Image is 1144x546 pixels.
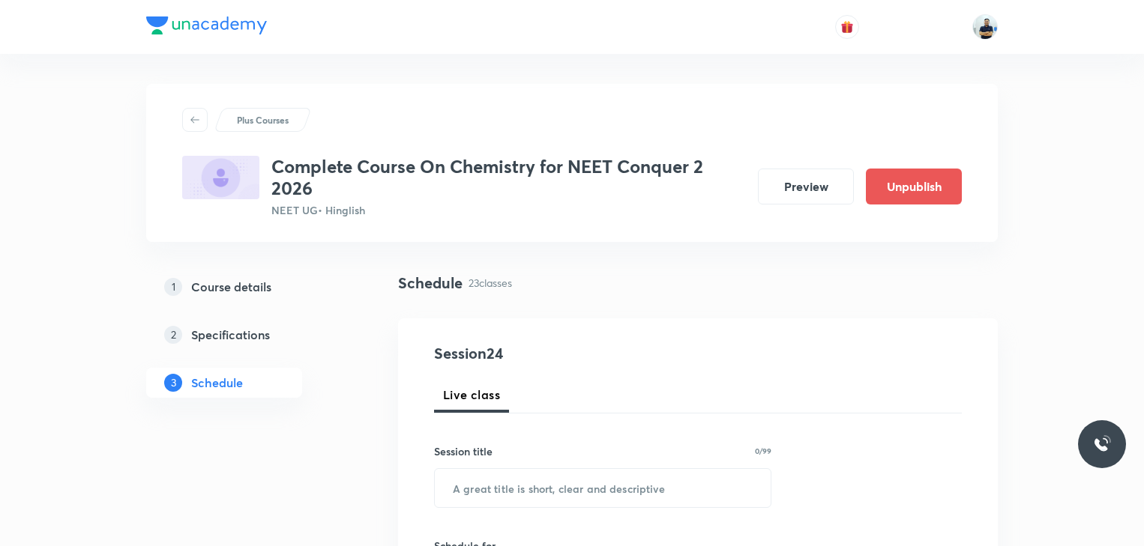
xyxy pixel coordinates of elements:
h5: Schedule [191,374,243,392]
button: Preview [758,169,854,204]
button: Unpublish [866,169,962,204]
img: E2E2C245-55F4-42A2-9682-AC656BB9694D_plus.png [182,156,259,199]
img: avatar [840,20,854,34]
h5: Course details [191,278,271,296]
img: ttu [1093,435,1111,453]
a: Company Logo [146,16,267,38]
h6: Session title [434,443,493,459]
img: Company Logo [146,16,267,34]
button: avatar [835,15,859,39]
h4: Session 24 [434,342,708,365]
img: URVIK PATEL [972,14,998,40]
h3: Complete Course On Chemistry for NEET Conquer 2 2026 [271,156,746,199]
h4: Schedule [398,272,463,294]
a: 2Specifications [146,320,350,350]
a: 1Course details [146,272,350,302]
h5: Specifications [191,326,270,344]
input: A great title is short, clear and descriptive [435,469,771,507]
p: 1 [164,278,182,296]
p: 3 [164,374,182,392]
p: Plus Courses [237,113,289,127]
span: Live class [443,386,500,404]
p: 2 [164,326,182,344]
p: 23 classes [469,275,512,291]
p: NEET UG • Hinglish [271,202,746,218]
p: 0/99 [755,447,771,455]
